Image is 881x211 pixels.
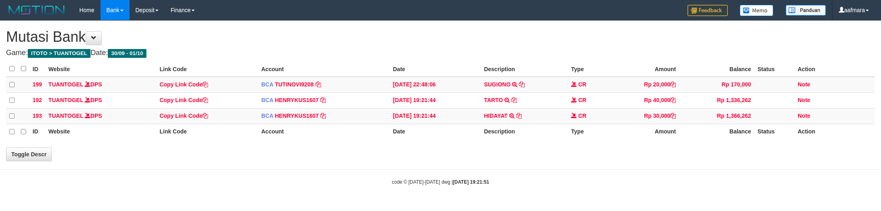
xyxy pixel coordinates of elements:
[160,113,208,119] a: Copy Link Code
[28,49,91,58] span: ITOTO > TUANTOGEL
[108,49,146,58] span: 30/09 - 01/10
[740,5,774,16] img: Button%20Memo.svg
[160,97,208,103] a: Copy Link Code
[45,92,156,108] td: DPS
[484,97,503,103] a: TARTO
[568,61,608,77] th: Type
[275,81,313,88] a: TUTINOVI9208
[45,61,156,77] th: Website
[679,124,754,139] th: Balance
[45,77,156,93] td: DPS
[578,113,586,119] span: CR
[29,61,45,77] th: ID
[608,61,679,77] th: Amount
[6,4,67,16] img: MOTION_logo.png
[390,61,481,77] th: Date
[261,81,273,88] span: BCA
[33,113,42,119] span: 193
[390,108,481,124] td: [DATE] 19:21:44
[608,124,679,139] th: Amount
[275,97,319,103] a: HENRYKUS1607
[481,124,568,139] th: Description
[798,97,810,103] a: Note
[795,124,875,139] th: Action
[608,77,679,93] td: Rp 20,000
[48,97,83,103] a: TUANTOGEL
[156,124,258,139] th: Link Code
[481,61,568,77] th: Description
[45,124,156,139] th: Website
[160,81,208,88] a: Copy Link Code
[6,49,875,57] h4: Game: Date:
[679,108,754,124] td: Rp 1,366,262
[48,113,83,119] a: TUANTOGEL
[679,92,754,108] td: Rp 1,336,262
[578,97,586,103] span: CR
[568,124,608,139] th: Type
[48,81,83,88] a: TUANTOGEL
[798,81,810,88] a: Note
[261,113,273,119] span: BCA
[798,113,810,119] a: Note
[6,147,52,161] a: Toggle Descr
[156,61,258,77] th: Link Code
[258,61,389,77] th: Account
[275,113,319,119] a: HENRYKUS1607
[608,92,679,108] td: Rp 40,000
[754,124,795,139] th: Status
[390,77,481,93] td: [DATE] 22:48:06
[33,97,42,103] span: 192
[754,61,795,77] th: Status
[390,92,481,108] td: [DATE] 19:21:44
[795,61,875,77] th: Action
[679,77,754,93] td: Rp 170,000
[688,5,728,16] img: Feedback.jpg
[45,108,156,124] td: DPS
[6,29,875,45] h1: Mutasi Bank
[33,81,42,88] span: 199
[786,5,826,16] img: panduan.png
[258,124,389,139] th: Account
[484,81,510,88] a: SUGIONO
[608,108,679,124] td: Rp 30,000
[484,113,508,119] a: HIDAYAT
[578,81,586,88] span: CR
[29,124,45,139] th: ID
[453,179,489,185] strong: [DATE] 19:21:51
[392,179,489,185] small: code © [DATE]-[DATE] dwg |
[390,124,481,139] th: Date
[679,61,754,77] th: Balance
[261,97,273,103] span: BCA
